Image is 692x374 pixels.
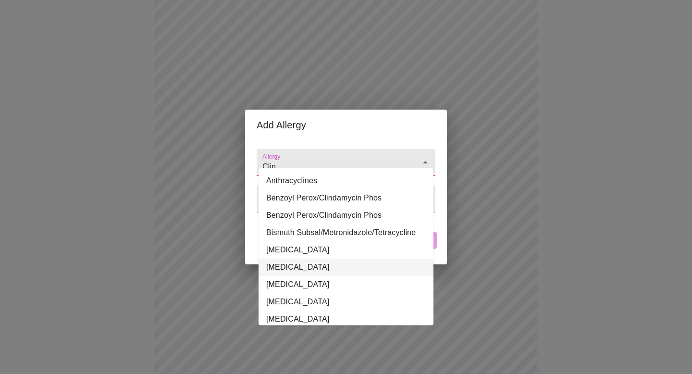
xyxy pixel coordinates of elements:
button: Close [419,156,432,169]
li: [MEDICAL_DATA] [259,311,433,328]
li: Benzoyl Perox/Clindamycin Phos [259,189,433,207]
li: [MEDICAL_DATA] [259,259,433,276]
li: Bismuth Subsal/Metronidazole/Tetracycline [259,224,433,241]
li: [MEDICAL_DATA] [259,293,433,311]
li: [MEDICAL_DATA] [259,276,433,293]
div: Adverse Reaction [257,186,435,212]
li: [MEDICAL_DATA] [259,241,433,259]
li: Benzoyl Perox/Clindamycin Phos [259,207,433,224]
li: Anthracyclines [259,172,433,189]
h2: Add Allergy [257,117,435,133]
